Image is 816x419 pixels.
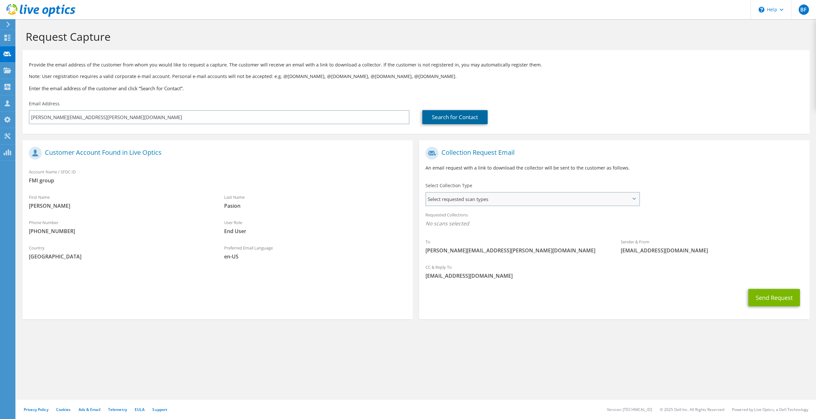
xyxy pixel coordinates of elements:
button: Send Request [748,289,800,306]
a: Search for Contact [422,110,488,124]
svg: \n [759,7,764,13]
span: [PERSON_NAME][EMAIL_ADDRESS][PERSON_NAME][DOMAIN_NAME] [425,247,608,254]
div: Sender & From [614,235,810,257]
li: © 2025 Dell Inc. All Rights Reserved [660,407,724,412]
span: No scans selected [425,220,803,227]
a: Privacy Policy [24,407,48,412]
div: Requested Collections [419,208,809,232]
span: FMI group [29,177,406,184]
a: Ads & Email [79,407,100,412]
span: en-US [224,253,407,260]
span: [GEOGRAPHIC_DATA] [29,253,211,260]
span: BF [799,4,809,15]
span: [PHONE_NUMBER] [29,228,211,235]
div: Phone Number [22,216,218,238]
li: Powered by Live Optics, a Dell Technology [732,407,808,412]
span: [PERSON_NAME] [29,202,211,209]
a: Cookies [56,407,71,412]
p: Note: User registration requires a valid corporate e-mail account. Personal e-mail accounts will ... [29,73,803,80]
div: Country [22,241,218,263]
li: Version: [TECHNICAL_ID] [607,407,652,412]
label: Email Address [29,100,60,107]
span: Pasion [224,202,407,209]
div: Preferred Email Language [218,241,413,263]
label: Select Collection Type [425,182,472,189]
div: Last Name [218,190,413,213]
p: Provide the email address of the customer from whom you would like to request a capture. The cust... [29,61,803,68]
span: End User [224,228,407,235]
a: EULA [135,407,145,412]
span: Select requested scan types [426,193,639,205]
div: Account Name / SFDC ID [22,165,413,187]
a: Support [152,407,167,412]
p: An email request with a link to download the collector will be sent to the customer as follows. [425,164,803,171]
div: First Name [22,190,218,213]
span: [EMAIL_ADDRESS][DOMAIN_NAME] [621,247,803,254]
h1: Customer Account Found in Live Optics [29,147,403,160]
div: CC & Reply To [419,260,809,283]
h3: Enter the email address of the customer and click “Search for Contact”. [29,85,803,92]
h1: Request Capture [26,30,803,43]
span: [EMAIL_ADDRESS][DOMAIN_NAME] [425,272,803,279]
div: User Role [218,216,413,238]
div: To [419,235,614,257]
h1: Collection Request Email [425,147,800,160]
a: Telemetry [108,407,127,412]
